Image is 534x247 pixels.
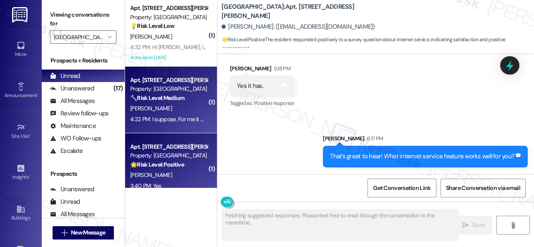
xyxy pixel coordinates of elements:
strong: 🔧 Risk Level: Medium [130,94,184,102]
div: Unread [50,197,80,206]
label: Viewing conversations for [50,8,116,30]
div: All Messages [50,210,95,219]
div: All Messages [50,97,95,105]
span: [PERSON_NAME] [130,33,172,40]
i:  [107,34,112,40]
div: [PERSON_NAME] [323,134,528,146]
div: Apt. [STREET_ADDRESS][PERSON_NAME] [130,142,207,151]
img: ResiDesk Logo [12,7,29,22]
span: • [37,91,38,97]
div: 3:40 PM: Yes [130,182,161,190]
button: Share Conversation via email [441,179,526,197]
span: Send [472,221,485,230]
i:  [61,230,68,236]
a: Site Visit • [4,120,38,143]
span: • [30,132,31,138]
a: Buildings [4,202,38,225]
span: : The resident responded positively to a survey question about internet service, indicating satis... [222,35,534,53]
div: 6:17 PM [365,134,383,143]
div: Unanswered [50,84,94,93]
div: Property: [GEOGRAPHIC_DATA] [130,13,207,22]
button: Send [455,216,492,235]
div: Apt. [STREET_ADDRESS][PERSON_NAME] [130,4,207,12]
button: New Message [53,226,114,240]
div: Review follow-ups [50,109,108,118]
b: [GEOGRAPHIC_DATA]: Apt. [STREET_ADDRESS][PERSON_NAME] [222,2,388,20]
span: Share Conversation via email [446,184,520,192]
div: Prospects [42,170,125,178]
a: Insights • [4,161,38,184]
span: Get Conversation Link [373,184,431,192]
div: Unanswered [50,185,94,194]
div: Prospects + Residents [42,56,125,65]
span: • [29,173,30,179]
strong: 🌟 Risk Level: Positive [222,36,264,43]
div: 4:22 PM: I suppose. For me it would be more related to 3 bedroom offerings. I'm not sure if that'... [130,115,421,123]
div: Unread [50,72,80,80]
div: Maintenance [50,122,96,130]
strong: 🌟 Risk Level: Positive [130,161,184,168]
div: Escalate [50,147,83,155]
div: Yes it has. [237,82,263,90]
div: Apt. [STREET_ADDRESS][PERSON_NAME] [130,76,207,85]
strong: 💡 Risk Level: Low [130,22,174,30]
input: All communities [54,30,103,44]
div: Property: [GEOGRAPHIC_DATA] [130,151,207,160]
span: [PERSON_NAME] [130,105,172,112]
div: Tagged as: [230,97,294,109]
div: Archived on [DATE] [129,52,208,63]
div: That’s great to hear! What internet service feature works well for you? [330,152,514,161]
div: [PERSON_NAME]. ([EMAIL_ADDRESS][DOMAIN_NAME]) [222,22,375,31]
a: Inbox [4,38,38,61]
div: Property: [GEOGRAPHIC_DATA] [130,85,207,93]
button: Get Conversation Link [368,179,436,197]
div: [PERSON_NAME] [230,64,294,76]
span: Positive response [254,100,294,107]
div: WO Follow-ups [50,134,101,143]
textarea: Fetching suggested responses. Please feel free to read through the conversation in the meantime. [222,210,458,241]
div: (17) [111,82,125,95]
span: [PERSON_NAME] [130,171,172,179]
div: 5:18 PM [272,64,290,73]
i:  [462,222,469,229]
span: New Message [71,228,105,237]
i:  [510,222,516,229]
